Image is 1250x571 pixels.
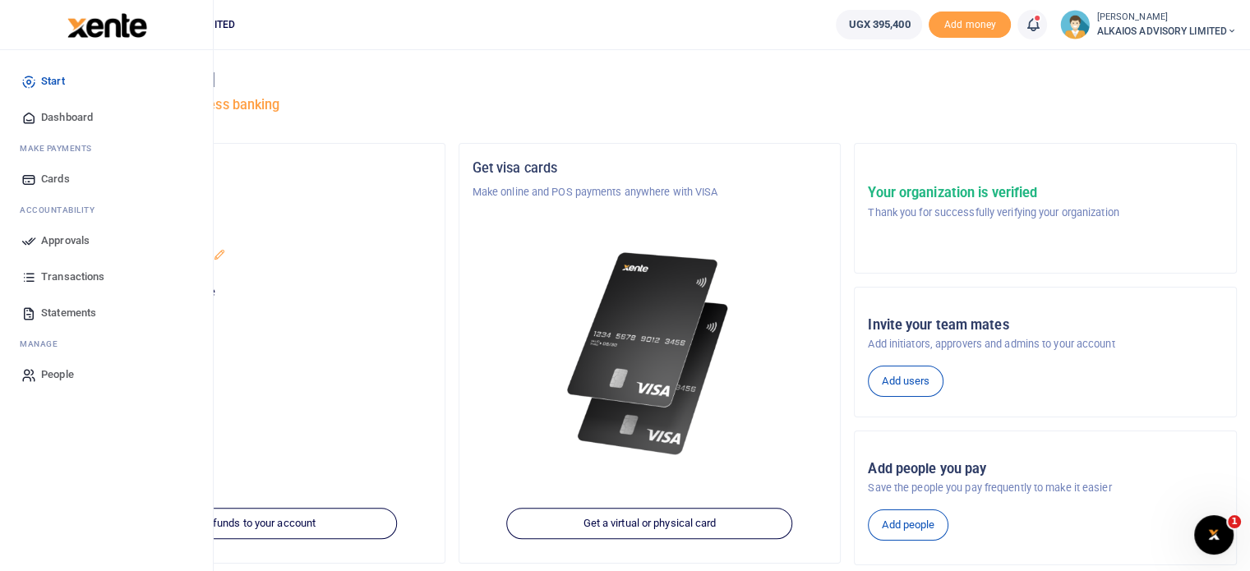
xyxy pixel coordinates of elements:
li: Wallet ballance [829,10,929,39]
a: Transactions [13,259,200,295]
h5: Get visa cards [473,160,828,177]
iframe: Intercom live chat [1194,515,1234,555]
span: countability [32,204,95,216]
a: Get a virtual or physical card [507,509,793,540]
a: People [13,357,200,393]
h4: Hello [PERSON_NAME] [62,71,1237,89]
a: Dashboard [13,99,200,136]
h5: Add people you pay [868,461,1223,477]
span: Statements [41,305,96,321]
a: profile-user [PERSON_NAME] ALKAIOS ADVISORY LIMITED [1060,10,1237,39]
li: M [13,331,200,357]
h5: Your organization is verified [868,185,1119,201]
h5: Invite your team mates [868,317,1223,334]
span: ake Payments [28,142,92,154]
span: Dashboard [41,109,93,126]
li: M [13,136,200,161]
p: ALKAIOS ADVISORY LIMITED [76,248,431,265]
a: Add users [868,366,943,397]
li: Toup your wallet [929,12,1011,39]
span: UGX 395,400 [848,16,910,33]
span: ALKAIOS ADVISORY LIMITED [1096,24,1237,39]
a: Cards [13,161,200,197]
li: Ac [13,197,200,223]
small: [PERSON_NAME] [1096,11,1237,25]
h5: Welcome to better business banking [62,97,1237,113]
span: Approvals [41,233,90,249]
span: People [41,366,74,383]
span: Cards [41,171,70,187]
span: Start [41,73,65,90]
a: Add money [929,17,1011,30]
p: ALKAIOS ADVISORY LIMITED [76,184,431,200]
p: Thank you for successfully verifying your organization [868,205,1119,221]
a: Approvals [13,223,200,259]
img: xente-_physical_cards.png [561,240,739,468]
h5: Account [76,223,431,240]
p: Add initiators, approvers and admins to your account [868,336,1223,352]
a: Add people [868,509,948,541]
a: Add funds to your account [111,509,397,540]
span: anage [28,338,58,350]
a: UGX 395,400 [836,10,922,39]
p: Make online and POS payments anywhere with VISA [473,184,828,200]
a: Statements [13,295,200,331]
h5: UGX 395,400 [76,305,431,321]
img: profile-user [1060,10,1090,39]
h5: Organization [76,160,431,177]
p: Your current account balance [76,284,431,301]
span: 1 [1228,515,1241,528]
span: Add money [929,12,1011,39]
a: logo-small logo-large logo-large [66,18,147,30]
a: Start [13,63,200,99]
span: Transactions [41,269,104,285]
img: logo-large [67,13,147,38]
p: Save the people you pay frequently to make it easier [868,480,1223,496]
